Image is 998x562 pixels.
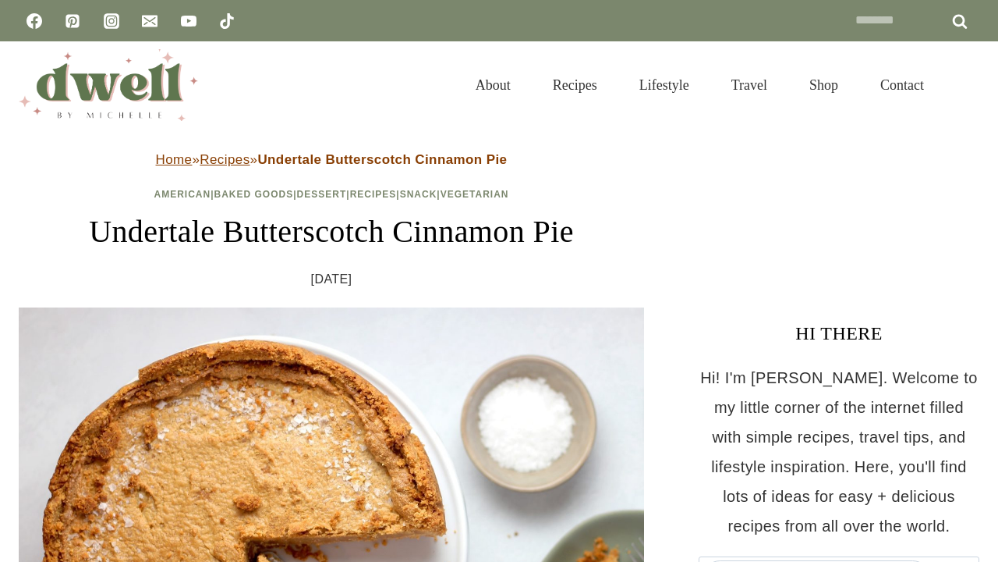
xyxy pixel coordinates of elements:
img: DWELL by michelle [19,49,198,121]
a: Vegetarian [441,189,509,200]
p: Hi! I'm [PERSON_NAME]. Welcome to my little corner of the internet filled with simple recipes, tr... [699,363,979,541]
button: View Search Form [953,72,979,98]
a: Dessert [297,189,347,200]
a: Baked Goods [214,189,294,200]
a: About [455,58,532,112]
h3: HI THERE [699,319,979,347]
a: TikTok [211,5,242,37]
a: Facebook [19,5,50,37]
a: Snack [400,189,437,200]
strong: Undertale Butterscotch Cinnamon Pie [257,152,507,167]
a: Email [134,5,165,37]
a: Lifestyle [618,58,710,112]
a: Contact [859,58,945,112]
nav: Primary Navigation [455,58,945,112]
a: Instagram [96,5,127,37]
a: Recipes [532,58,618,112]
span: | | | | | [154,189,509,200]
h1: Undertale Butterscotch Cinnamon Pie [19,208,644,255]
a: Shop [788,58,859,112]
a: Travel [710,58,788,112]
a: American [154,189,211,200]
a: Home [156,152,193,167]
a: Recipes [200,152,249,167]
a: Recipes [350,189,397,200]
a: Pinterest [57,5,88,37]
a: YouTube [173,5,204,37]
time: [DATE] [311,268,352,291]
span: » » [156,152,508,167]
